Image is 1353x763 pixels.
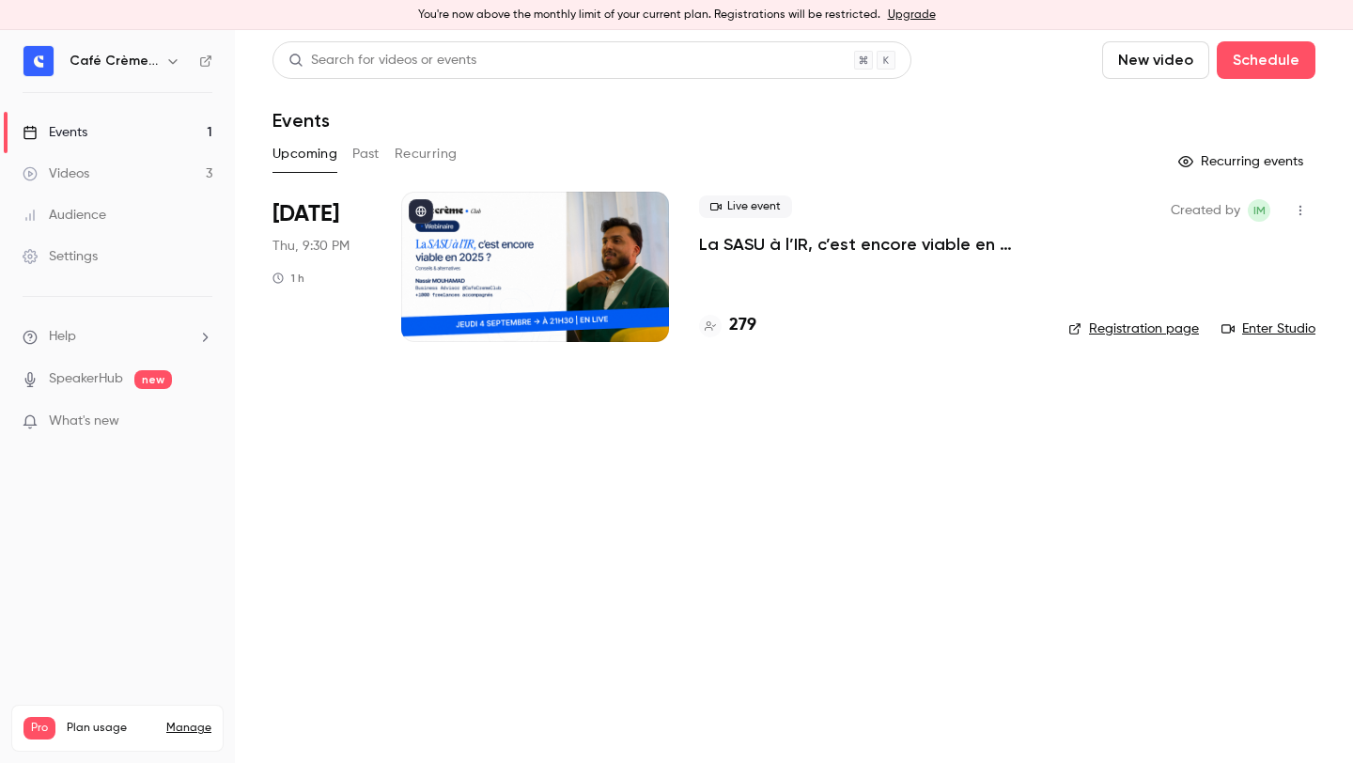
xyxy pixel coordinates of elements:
[166,721,211,736] a: Manage
[1217,41,1315,79] button: Schedule
[49,412,119,431] span: What's new
[134,370,172,389] span: new
[1068,319,1199,338] a: Registration page
[23,717,55,740] span: Pro
[729,313,756,338] h4: 279
[272,199,339,229] span: [DATE]
[395,139,458,169] button: Recurring
[23,247,98,266] div: Settings
[67,721,155,736] span: Plan usage
[1102,41,1209,79] button: New video
[272,192,371,342] div: Sep 4 Thu, 9:30 PM (Europe/Paris)
[23,46,54,76] img: Café Crème Club
[288,51,476,70] div: Search for videos or events
[1221,319,1315,338] a: Enter Studio
[23,327,212,347] li: help-dropdown-opener
[272,237,350,256] span: Thu, 9:30 PM
[272,109,330,132] h1: Events
[49,369,123,389] a: SpeakerHub
[699,313,756,338] a: 279
[23,164,89,183] div: Videos
[49,327,76,347] span: Help
[272,139,337,169] button: Upcoming
[1171,199,1240,222] span: Created by
[1170,147,1315,177] button: Recurring events
[352,139,380,169] button: Past
[699,233,1038,256] a: La SASU à l’IR, c’est encore viable en 2025 ? [MASTERCLASS]
[1248,199,1270,222] span: Ihsan MOHAMAD
[23,206,106,225] div: Audience
[70,52,158,70] h6: Café Crème Club
[888,8,936,23] a: Upgrade
[699,195,792,218] span: Live event
[272,271,304,286] div: 1 h
[1253,199,1266,222] span: IM
[23,123,87,142] div: Events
